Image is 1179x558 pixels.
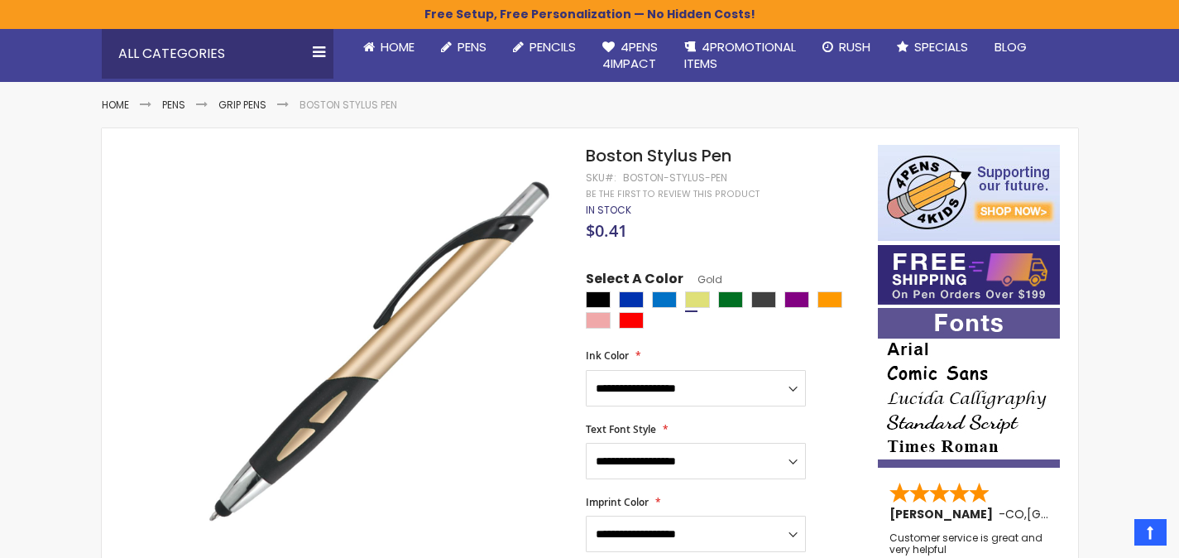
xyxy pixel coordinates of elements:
a: Pencils [500,29,589,65]
span: Ink Color [586,349,629,363]
span: Blog [994,38,1027,55]
a: Home [102,98,129,112]
span: Boston Stylus Pen [586,144,731,167]
a: Grip Pens [218,98,266,112]
a: Top [1134,519,1167,546]
li: Boston Stylus Pen [300,99,397,112]
div: Black [586,291,611,308]
img: bostonm_side_gold_1.jpg [185,169,563,547]
span: Text Font Style [586,422,656,436]
span: CO [1005,506,1024,522]
div: Purple [784,291,809,308]
a: Pens [428,29,500,65]
a: 4Pens4impact [589,29,671,83]
a: Home [350,29,428,65]
div: Orange [817,291,842,308]
img: font-personalization-examples [878,308,1060,468]
a: Blog [981,29,1040,65]
a: 4PROMOTIONALITEMS [671,29,809,83]
span: [PERSON_NAME] [889,506,999,522]
span: Home [381,38,415,55]
span: Gold [683,272,722,286]
div: Gold [685,291,710,308]
img: 4pens 4 kids [878,145,1060,241]
div: Grey Charcoal [751,291,776,308]
span: Rush [839,38,870,55]
a: Be the first to review this product [586,188,760,200]
div: All Categories [102,29,333,79]
div: Rose [586,312,611,329]
span: Specials [914,38,968,55]
a: Rush [809,29,884,65]
span: Imprint Color [586,495,649,509]
span: [GEOGRAPHIC_DATA] [1027,506,1148,522]
div: Red [619,312,644,329]
span: - , [999,506,1148,522]
a: Specials [884,29,981,65]
span: Select A Color [586,270,683,292]
div: Availability [586,204,631,217]
div: Boston-Stylus-Pen [623,171,727,185]
div: Green [718,291,743,308]
span: Pens [458,38,486,55]
strong: SKU [586,171,616,185]
img: Free shipping on orders over $199 [878,245,1060,305]
span: 4PROMOTIONAL ITEMS [684,38,796,72]
span: Pencils [530,38,576,55]
span: 4Pens 4impact [602,38,658,72]
a: Pens [162,98,185,112]
div: Blue Light [652,291,677,308]
span: $0.41 [586,219,627,242]
span: In stock [586,203,631,217]
div: Blue [619,291,644,308]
